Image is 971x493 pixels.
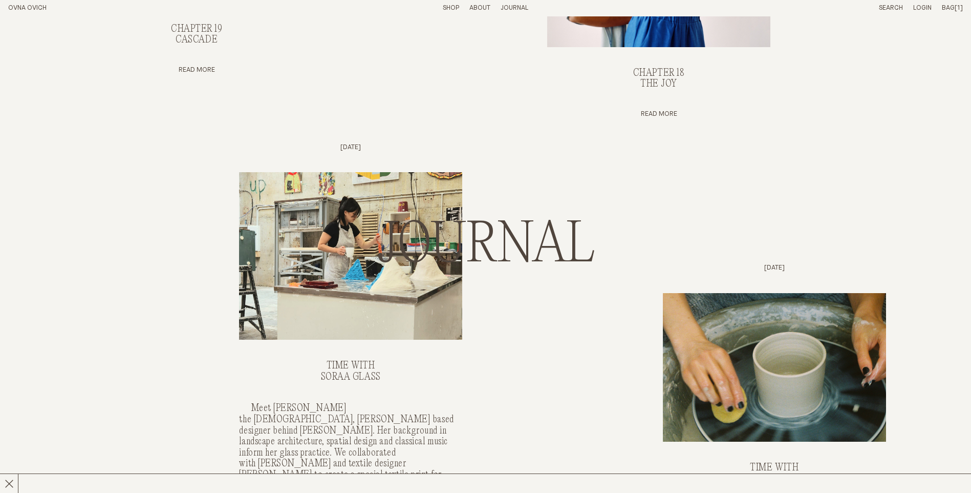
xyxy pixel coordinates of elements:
a: Chapter 19, Cascade [171,24,222,46]
span: [1] [955,5,963,11]
a: Journal [501,5,528,11]
a: Shop [443,5,459,11]
a: Home [8,5,47,11]
p: [DATE] [340,143,361,152]
img: TIME WITH, SALAD DAYS [663,293,886,442]
h3: TIME WITH SORAA GLASS [321,360,381,382]
a: Login [913,5,932,11]
a: TIME WITH, SALAD DAYS [747,462,801,484]
a: Chapter 18, The Joy [633,68,684,90]
span: Bag [942,5,955,11]
a: Search [879,5,903,11]
p: [DATE] [764,264,785,273]
h2: Journal [377,216,595,277]
h3: Chapter 18 The Joy [633,68,684,90]
h3: TIME WITH SALAD DAYS [747,462,801,484]
a: TIME WITH, SORAA GLASS [321,360,381,382]
h3: Chapter 19 Cascade [171,24,222,46]
a: Chapter 18, The Joy [641,110,677,119]
summary: About [469,4,490,13]
img: TIME WITH, SORAA GLASS [239,172,462,340]
p: Meet [PERSON_NAME] the [DEMOGRAPHIC_DATA], [PERSON_NAME] based designer behind [PERSON_NAME]. Her... [239,403,462,491]
a: Chapter 19, Cascade [179,66,215,75]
